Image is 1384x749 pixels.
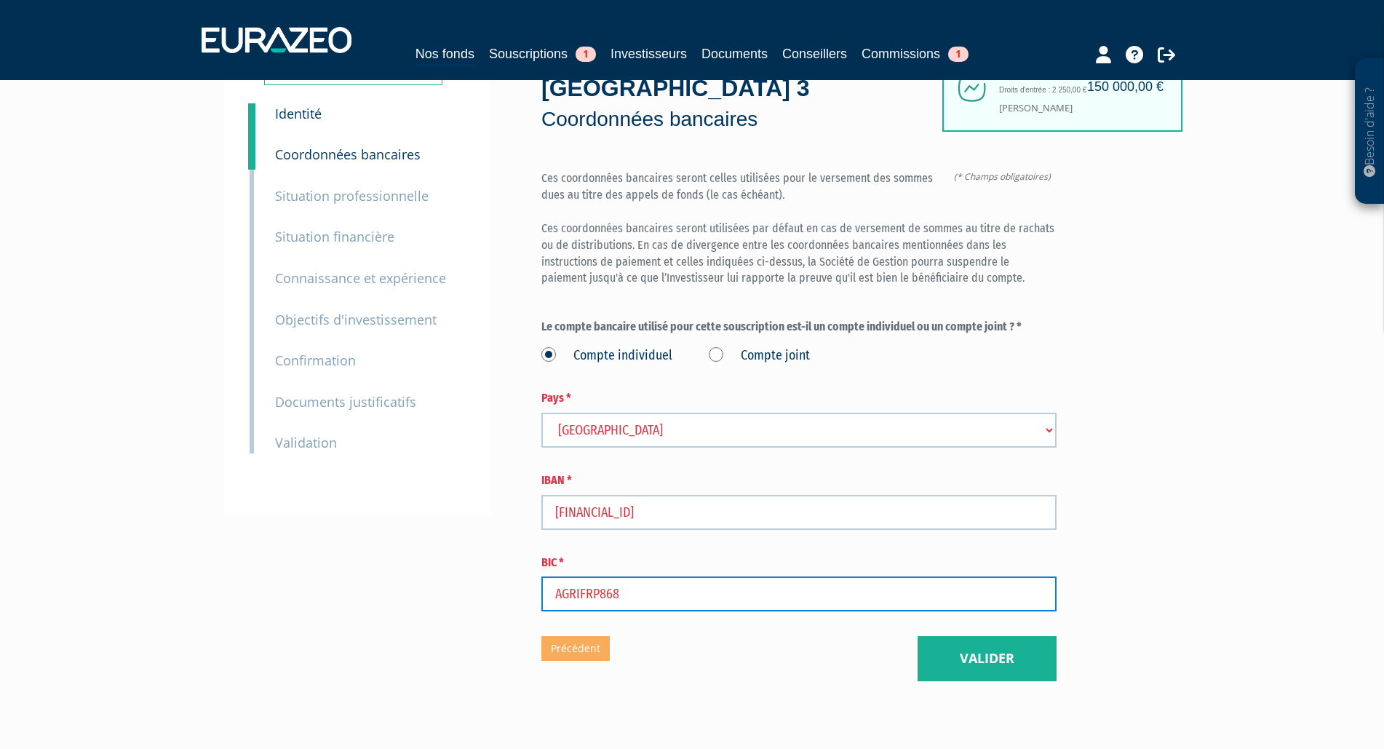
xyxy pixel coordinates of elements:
[541,105,942,134] p: Coordonnées bancaires
[248,124,255,170] a: 2
[275,228,394,245] small: Situation financière
[709,346,810,365] label: Compte joint
[275,352,356,369] small: Confirmation
[954,170,1057,183] span: (* Champs obligatoires)
[1087,80,1164,95] h4: 150 000,00 €
[918,636,1057,681] button: Valider
[782,44,847,64] a: Conseillers
[541,472,1057,489] label: IBAN *
[611,44,687,64] a: Investisseurs
[275,393,416,411] small: Documents justificatifs
[1361,66,1378,197] p: Besoin d'aide ?
[701,44,768,64] a: Documents
[202,27,351,53] img: 1732889491-logotype_eurazeo_blanc_rvb.png
[248,103,255,132] a: 1
[942,42,1182,132] div: [PERSON_NAME]
[541,555,1057,571] label: BIC *
[576,47,596,62] span: 1
[275,146,421,163] small: Coordonnées bancaires
[541,39,942,134] div: Eurazeo Private Value [GEOGRAPHIC_DATA] 3
[862,44,969,64] a: Commissions1
[541,170,1057,287] p: Ces coordonnées bancaires seront celles utilisées pour le versement des sommes dues au titre des ...
[275,105,322,122] small: Identité
[275,187,429,205] small: Situation professionnelle
[415,44,474,66] a: Nos fonds
[275,434,337,451] small: Validation
[999,86,1159,94] h6: Droits d'entrée : 2 250,00 €
[275,311,437,328] small: Objectifs d'investissement
[541,636,610,661] a: Précédent
[489,44,596,64] a: Souscriptions1
[948,47,969,62] span: 1
[541,319,1057,336] label: Le compte bancaire utilisé pour cette souscription est-il un compte individuel ou un compte joint...
[275,269,446,287] small: Connaissance et expérience
[541,346,672,365] label: Compte individuel
[541,390,1057,407] label: Pays *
